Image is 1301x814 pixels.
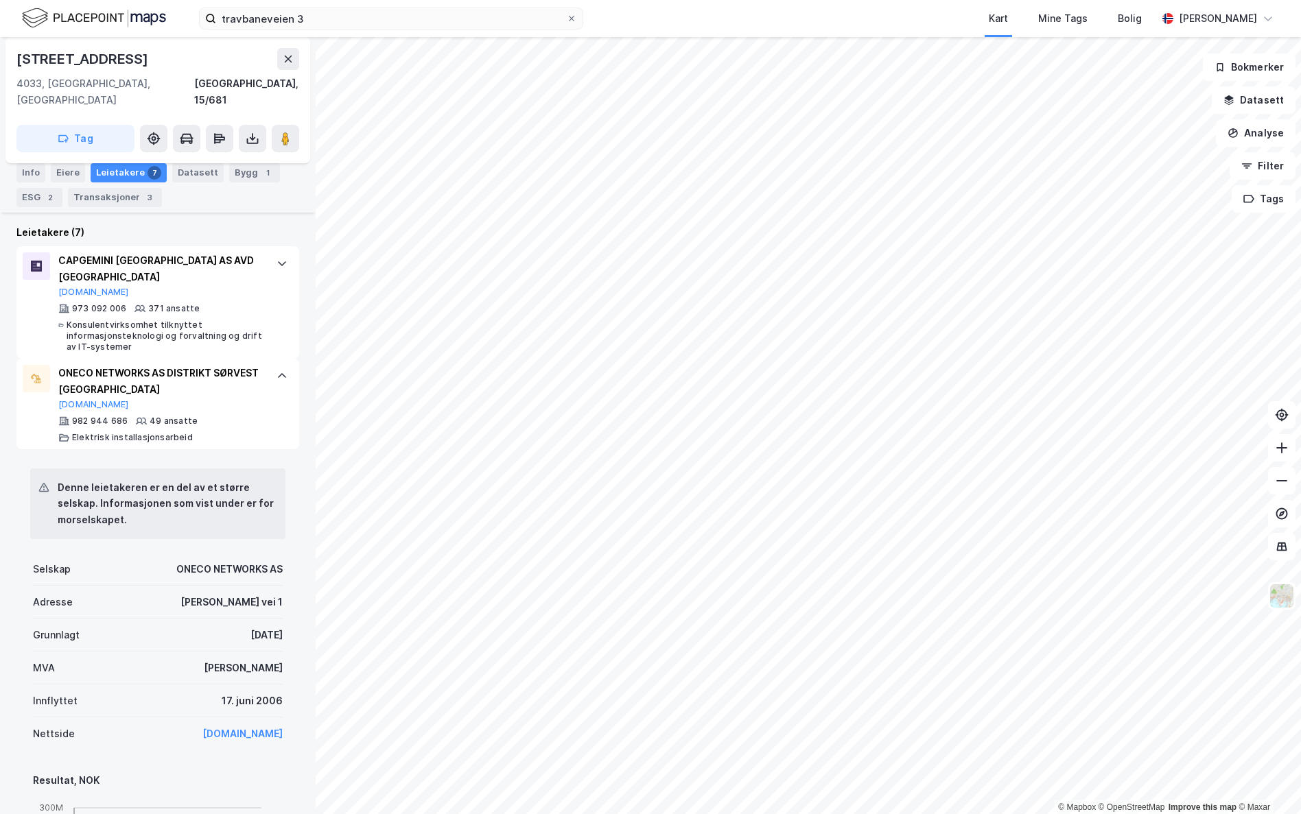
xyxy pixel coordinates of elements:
div: ONECO NETWORKS AS DISTRIKT SØRVEST [GEOGRAPHIC_DATA] [58,365,263,398]
button: Tag [16,125,134,152]
input: Søk på adresse, matrikkel, gårdeiere, leietakere eller personer [216,8,566,29]
div: Leietakere [91,163,167,182]
div: 1 [261,166,274,180]
button: Tags [1232,185,1296,213]
img: logo.f888ab2527a4732fd821a326f86c7f29.svg [22,6,166,30]
div: [GEOGRAPHIC_DATA], 15/681 [194,75,299,108]
a: Improve this map [1169,802,1236,812]
div: ESG [16,188,62,207]
div: [PERSON_NAME] [204,660,283,676]
div: Konsulentvirksomhet tilknyttet informasjonsteknologi og forvaltning og drift av IT-systemer [67,320,263,352]
div: Resultat, NOK [33,772,283,789]
div: Bolig [1118,10,1142,27]
div: 17. juni 2006 [222,693,283,709]
button: [DOMAIN_NAME] [58,399,129,410]
div: Innflyttet [33,693,78,709]
a: OpenStreetMap [1099,802,1165,812]
div: Kart [989,10,1008,27]
div: 982 944 686 [72,416,128,427]
div: Grunnlagt [33,627,80,643]
div: 49 ansatte [150,416,198,427]
div: Eiere [51,163,85,182]
div: 973 092 006 [72,303,126,314]
div: CAPGEMINI [GEOGRAPHIC_DATA] AS AVD [GEOGRAPHIC_DATA] [58,252,263,285]
div: Bygg [229,163,280,182]
div: [STREET_ADDRESS] [16,48,151,70]
a: [DOMAIN_NAME] [202,728,283,739]
tspan: 300M [39,803,63,813]
div: [PERSON_NAME] [1179,10,1257,27]
a: Mapbox [1058,802,1096,812]
div: [PERSON_NAME] vei 1 [180,594,283,610]
div: Info [16,163,45,182]
div: 3 [143,191,156,204]
button: Bokmerker [1203,53,1296,81]
div: Denne leietakeren er en del av et større selskap. Informasjonen som vist under er for morselskapet. [58,479,274,529]
div: Nettside [33,726,75,742]
button: Analyse [1216,119,1296,147]
button: [DOMAIN_NAME] [58,287,129,298]
div: Adresse [33,594,73,610]
button: Filter [1230,152,1296,180]
img: Z [1269,583,1295,609]
div: 4033, [GEOGRAPHIC_DATA], [GEOGRAPHIC_DATA] [16,75,194,108]
div: 7 [148,166,161,180]
div: ONECO NETWORKS AS [176,561,283,577]
div: MVA [33,660,55,676]
div: [DATE] [250,627,283,643]
div: Datasett [172,163,224,182]
div: Selskap [33,561,71,577]
div: 2 [43,191,57,204]
div: Kontrollprogram for chat [1232,748,1301,814]
button: Datasett [1212,86,1296,114]
div: Mine Tags [1038,10,1088,27]
div: 371 ansatte [148,303,200,314]
div: Leietakere (7) [16,224,299,241]
div: Transaksjoner [68,188,162,207]
div: Elektrisk installasjonsarbeid [72,432,193,443]
iframe: Chat Widget [1232,748,1301,814]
